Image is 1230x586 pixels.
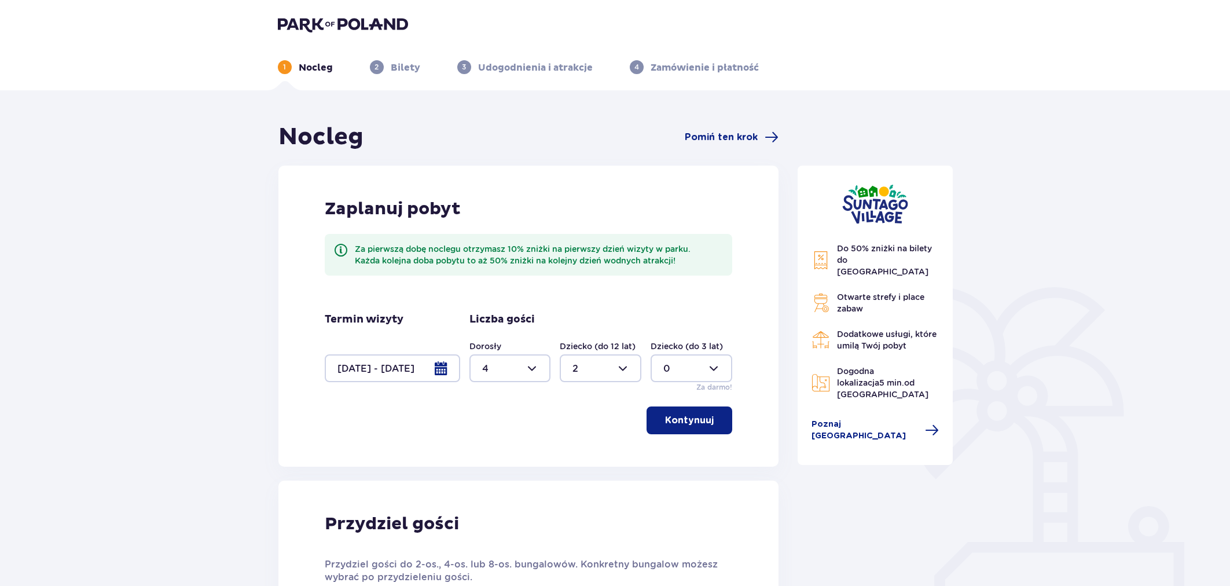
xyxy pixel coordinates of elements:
[812,373,830,392] img: Map Icon
[812,419,939,442] a: Poznaj [GEOGRAPHIC_DATA]
[837,329,937,350] span: Dodatkowe usługi, które umilą Twój pobyt
[299,61,333,74] p: Nocleg
[812,331,830,349] img: Restaurant Icon
[685,131,758,144] span: Pomiń ten krok
[478,61,593,74] p: Udogodnienia i atrakcje
[325,198,461,220] p: Zaplanuj pobyt
[560,340,636,352] label: Dziecko (do 12 lat)
[812,294,830,312] img: Grill Icon
[812,419,918,442] span: Poznaj [GEOGRAPHIC_DATA]
[469,313,535,327] p: Liczba gości
[325,513,459,535] p: Przydziel gości
[325,313,403,327] p: Termin wizyty
[283,62,286,72] p: 1
[634,62,639,72] p: 4
[374,62,379,72] p: 2
[469,340,501,352] label: Dorosły
[391,61,420,74] p: Bilety
[278,123,364,152] h1: Nocleg
[696,382,732,393] p: Za darmo!
[651,61,759,74] p: Zamówienie i płatność
[462,62,466,72] p: 3
[651,340,723,352] label: Dziecko (do 3 lat)
[665,414,714,427] p: Kontynuuj
[647,406,732,434] button: Kontynuuj
[355,243,724,266] div: Za pierwszą dobę noclegu otrzymasz 10% zniżki na pierwszy dzień wizyty w parku. Każda kolejna dob...
[685,130,779,144] a: Pomiń ten krok
[325,558,733,584] p: Przydziel gości do 2-os., 4-os. lub 8-os. bungalowów. Konkretny bungalow możesz wybrać po przydzi...
[879,378,904,387] span: 5 min.
[278,16,408,32] img: Park of Poland logo
[837,244,932,276] span: Do 50% zniżki na bilety do [GEOGRAPHIC_DATA]
[837,292,924,313] span: Otwarte strefy i place zabaw
[842,184,908,224] img: Suntago Village
[812,251,830,270] img: Discount Icon
[837,367,928,399] span: Dogodna lokalizacja od [GEOGRAPHIC_DATA]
